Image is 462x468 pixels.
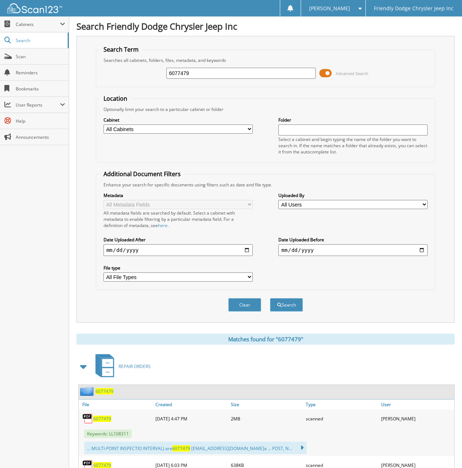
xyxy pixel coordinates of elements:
[119,363,151,369] span: REPAIR ORDERS
[7,3,62,13] img: scan123-logo-white.svg
[16,53,65,60] span: Scan
[16,86,65,92] span: Bookmarks
[100,106,432,112] div: Optionally limit your search to a particular cabinet or folder
[76,20,455,32] h1: Search Friendly Dodge Chrysler Jeep Inc
[158,222,168,229] a: here
[229,400,304,409] a: Size
[104,117,253,123] label: Cabinet
[172,445,190,452] span: 6077479
[278,117,428,123] label: Folder
[84,430,132,438] span: Keywords: LL108311
[278,136,428,155] div: Select a cabinet and begin typing the name of the folder you want to search in. If the name match...
[270,298,303,312] button: Search
[104,192,253,198] label: Metadata
[309,6,350,11] span: [PERSON_NAME]
[336,71,368,76] span: Advanced Search
[79,400,154,409] a: File
[104,244,253,256] input: start
[379,411,454,426] div: [PERSON_NAME]
[228,298,261,312] button: Clear
[278,192,428,198] label: Uploaded By
[93,416,111,422] a: 6077479
[16,70,65,76] span: Reminders
[304,411,379,426] div: scanned
[104,237,253,243] label: Date Uploaded After
[100,170,184,178] legend: Additional Document Filters
[16,118,65,124] span: Help
[104,210,253,229] div: All metadata fields are searched by default. Select a cabinet with metadata to enable filtering b...
[229,411,304,426] div: 2MB
[84,442,307,454] div: ... MULTI-POINT INSPECTIO INTERVAL) are [EMAIL_ADDRESS][DOMAIN_NAME] a ... POST, N...
[16,134,65,140] span: Announcements
[374,6,454,11] span: Friendly Dodge Chrysler Jeep Inc
[100,57,432,63] div: Searches all cabinets, folders, files, metadata, and keywords
[80,387,95,396] img: folder2.png
[154,411,229,426] div: [DATE] 4:47 PM
[278,244,428,256] input: end
[16,37,64,44] span: Search
[104,265,253,271] label: File type
[304,400,379,409] a: Type
[100,94,131,103] legend: Location
[379,400,454,409] a: User
[76,334,455,345] div: Matches found for "6077479"
[95,388,113,394] a: 6077479
[100,45,142,53] legend: Search Term
[16,102,60,108] span: User Reports
[100,182,432,188] div: Enhance your search for specific documents using filters such as date and file type.
[82,413,93,424] img: PDF.png
[91,352,151,381] a: REPAIR ORDERS
[278,237,428,243] label: Date Uploaded Before
[16,21,60,27] span: Cabinets
[154,400,229,409] a: Created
